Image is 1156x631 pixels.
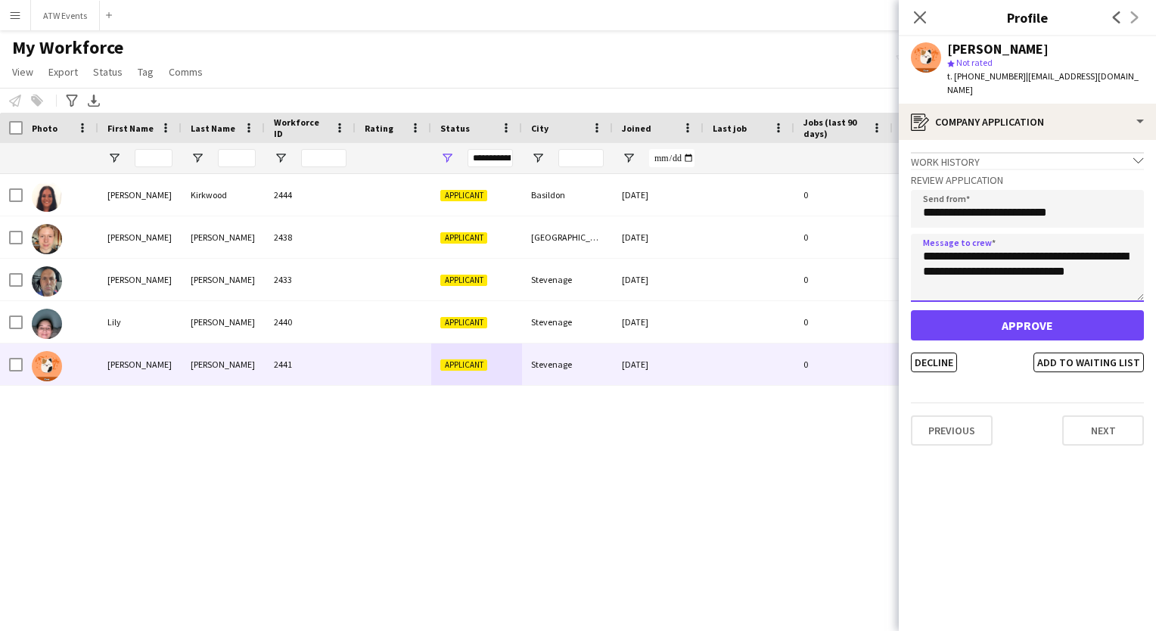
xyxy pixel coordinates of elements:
[440,123,470,134] span: Status
[98,301,182,343] div: Lily
[558,149,604,167] input: City Filter Input
[87,62,129,82] a: Status
[794,174,893,216] div: 0
[182,259,265,300] div: [PERSON_NAME]
[531,151,545,165] button: Open Filter Menu
[98,343,182,385] div: [PERSON_NAME]
[440,190,487,201] span: Applicant
[947,42,1049,56] div: [PERSON_NAME]
[794,301,893,343] div: 0
[265,259,356,300] div: 2433
[622,151,635,165] button: Open Filter Menu
[522,174,613,216] div: Basildon
[107,123,154,134] span: First Name
[98,259,182,300] div: [PERSON_NAME]
[613,343,704,385] div: [DATE]
[440,359,487,371] span: Applicant
[12,65,33,79] span: View
[32,351,62,381] img: Liz Hopkins
[911,415,993,446] button: Previous
[613,174,704,216] div: [DATE]
[191,123,235,134] span: Last Name
[440,317,487,328] span: Applicant
[169,65,203,79] span: Comms
[899,104,1156,140] div: Company application
[138,65,154,79] span: Tag
[301,149,346,167] input: Workforce ID Filter Input
[1062,415,1144,446] button: Next
[1033,353,1144,372] button: Add to waiting list
[31,1,100,30] button: ATW Events
[522,259,613,300] div: Stevenage
[274,151,287,165] button: Open Filter Menu
[265,301,356,343] div: 2440
[132,62,160,82] a: Tag
[182,174,265,216] div: Kirkwood
[191,151,204,165] button: Open Filter Menu
[911,353,957,372] button: Decline
[440,275,487,286] span: Applicant
[98,216,182,258] div: [PERSON_NAME]
[32,224,62,254] img: Georgiana Jones
[649,149,695,167] input: Joined Filter Input
[713,123,747,134] span: Last job
[365,123,393,134] span: Rating
[794,259,893,300] div: 0
[274,117,328,139] span: Workforce ID
[98,174,182,216] div: [PERSON_NAME]
[522,301,613,343] div: Stevenage
[218,149,256,167] input: Last Name Filter Input
[911,173,1144,187] h3: Review Application
[12,36,123,59] span: My Workforce
[135,149,172,167] input: First Name Filter Input
[32,182,62,212] img: Brooke Kirkwood
[182,216,265,258] div: [PERSON_NAME]
[613,301,704,343] div: [DATE]
[42,62,84,82] a: Export
[6,62,39,82] a: View
[440,232,487,244] span: Applicant
[947,70,1139,95] span: | [EMAIL_ADDRESS][DOMAIN_NAME]
[163,62,209,82] a: Comms
[107,151,121,165] button: Open Filter Menu
[32,309,62,339] img: Lily Hopkins
[265,216,356,258] div: 2438
[63,92,81,110] app-action-btn: Advanced filters
[48,65,78,79] span: Export
[265,174,356,216] div: 2444
[794,216,893,258] div: 0
[794,343,893,385] div: 0
[947,70,1026,82] span: t. [PHONE_NUMBER]
[182,301,265,343] div: [PERSON_NAME]
[32,123,57,134] span: Photo
[899,8,1156,27] h3: Profile
[803,117,865,139] span: Jobs (last 90 days)
[531,123,548,134] span: City
[622,123,651,134] span: Joined
[522,216,613,258] div: [GEOGRAPHIC_DATA]
[613,259,704,300] div: [DATE]
[911,152,1144,169] div: Work history
[613,216,704,258] div: [DATE]
[265,343,356,385] div: 2441
[85,92,103,110] app-action-btn: Export XLSX
[32,266,62,297] img: Lee Hopkins
[956,57,993,68] span: Not rated
[182,343,265,385] div: [PERSON_NAME]
[93,65,123,79] span: Status
[911,310,1144,340] button: Approve
[522,343,613,385] div: Stevenage
[440,151,454,165] button: Open Filter Menu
